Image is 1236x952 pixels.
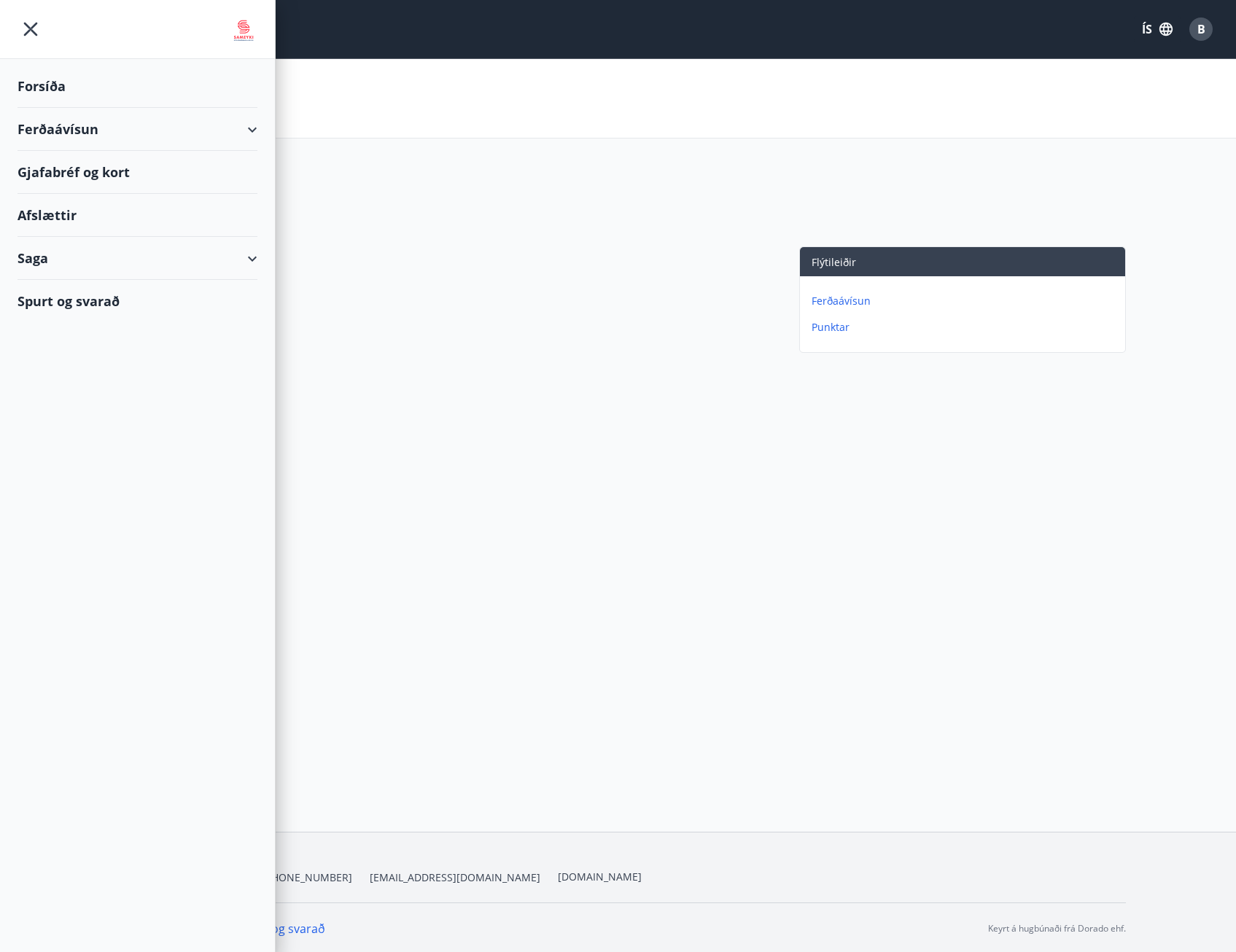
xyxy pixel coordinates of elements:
[370,870,540,885] span: [EMAIL_ADDRESS][DOMAIN_NAME]
[18,65,257,108] div: Forsíða
[812,320,1119,335] p: Punktar
[230,16,257,45] img: union_logo
[18,16,44,42] button: menu
[1134,16,1181,42] button: ÍS
[1197,21,1205,37] span: B
[18,280,257,322] div: Spurt og svarað
[988,922,1126,935] p: Keyrt á hugbúnaði frá Dorado ehf.
[262,870,352,885] span: [PHONE_NUMBER]
[18,151,257,194] div: Gjafabréf og kort
[18,108,257,151] div: Ferðaávísun
[18,194,257,237] div: Afslættir
[558,870,642,883] a: [DOMAIN_NAME]
[18,237,257,280] div: Saga
[238,921,325,937] a: Spurt og svarað
[812,255,856,269] span: Flýtileiðir
[812,294,1119,308] p: Ferðaávísun
[1183,12,1218,47] button: B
